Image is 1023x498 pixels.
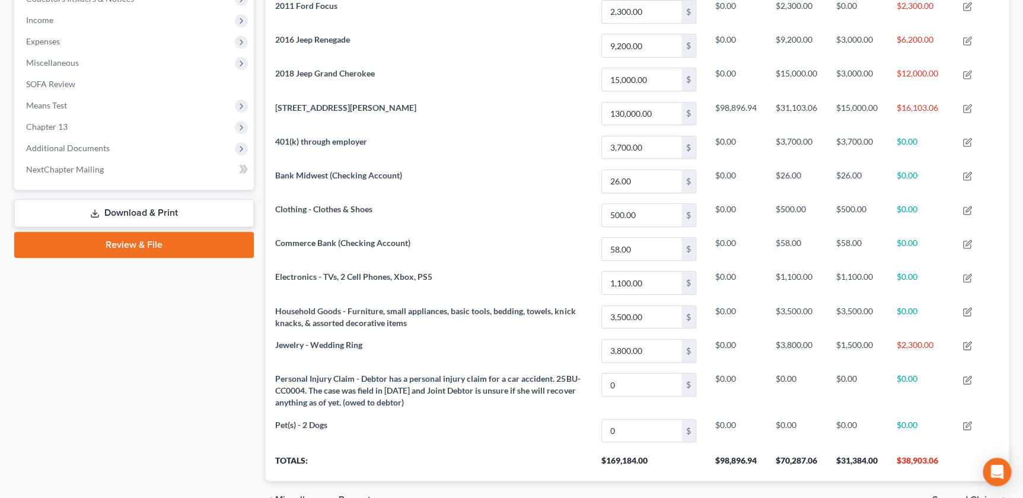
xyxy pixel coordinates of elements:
a: Review & File [14,232,254,258]
td: $3,000.00 [827,28,887,62]
td: $1,100.00 [827,266,887,300]
td: $500.00 [766,198,827,232]
input: 0.00 [602,204,681,226]
td: $0.00 [766,368,827,414]
span: 2018 Jeep Grand Cherokee [275,68,375,78]
div: $ [681,170,696,193]
input: 0.00 [602,1,681,23]
span: Miscellaneous [26,58,79,68]
input: 0.00 [602,34,681,57]
input: 0.00 [602,136,681,159]
td: $0.00 [887,414,953,448]
th: $38,903.06 [887,448,953,481]
td: $0.00 [706,164,766,198]
td: $12,000.00 [887,63,953,97]
div: $ [681,420,696,442]
td: $9,200.00 [766,28,827,62]
th: $70,287.06 [766,448,827,481]
a: NextChapter Mailing [17,159,254,180]
span: SOFA Review [26,79,75,89]
td: $6,200.00 [887,28,953,62]
td: $3,000.00 [827,63,887,97]
td: $0.00 [706,28,766,62]
td: $0.00 [706,266,766,300]
span: Pet(s) - 2 Dogs [275,420,327,430]
td: $3,700.00 [827,130,887,164]
div: $ [681,103,696,125]
td: $500.00 [827,198,887,232]
td: $58.00 [766,232,827,266]
span: Commerce Bank (Checking Account) [275,238,410,248]
td: $0.00 [887,232,953,266]
td: $15,000.00 [827,97,887,130]
span: Bank Midwest (Checking Account) [275,170,402,180]
td: $0.00 [706,232,766,266]
td: $0.00 [887,164,953,198]
td: $0.00 [706,198,766,232]
td: $0.00 [706,334,766,368]
span: Jewelry - Wedding Ring [275,340,362,350]
div: $ [681,373,696,396]
td: $98,896.94 [706,97,766,130]
td: $1,100.00 [766,266,827,300]
td: $31,103.06 [766,97,827,130]
input: 0.00 [602,103,681,125]
td: $15,000.00 [766,63,827,97]
input: 0.00 [602,170,681,193]
a: SOFA Review [17,74,254,95]
td: $0.00 [706,414,766,448]
td: $3,800.00 [766,334,827,368]
td: $0.00 [706,63,766,97]
div: $ [681,136,696,159]
td: $0.00 [706,130,766,164]
div: $ [681,238,696,260]
div: Open Intercom Messenger [983,458,1011,486]
td: $0.00 [887,130,953,164]
span: 2016 Jeep Renegade [275,34,350,44]
span: Chapter 13 [26,122,68,132]
th: $98,896.94 [706,448,766,481]
td: $0.00 [887,266,953,300]
span: [STREET_ADDRESS][PERSON_NAME] [275,103,416,113]
span: 2011 Ford Focus [275,1,337,11]
span: Personal Injury Claim - Debtor has a personal injury claim for a car accident. 25BU-CC0004. The c... [275,373,580,407]
th: $169,184.00 [592,448,706,481]
td: $2,300.00 [887,334,953,368]
td: $26.00 [827,164,887,198]
input: 0.00 [602,68,681,91]
td: $3,700.00 [766,130,827,164]
span: NextChapter Mailing [26,164,104,174]
div: $ [681,306,696,328]
span: Electronics - TVs, 2 Cell Phones, Xbox, PS5 [275,272,432,282]
td: $3,500.00 [766,300,827,334]
input: 0.00 [602,272,681,294]
td: $0.00 [887,368,953,414]
td: $0.00 [706,300,766,334]
span: Means Test [26,100,67,110]
input: 0.00 [602,340,681,362]
td: $16,103.06 [887,97,953,130]
div: $ [681,340,696,362]
div: $ [681,272,696,294]
td: $0.00 [827,414,887,448]
input: 0.00 [602,420,681,442]
a: Download & Print [14,199,254,227]
span: Clothing - Clothes & Shoes [275,204,372,214]
input: 0.00 [602,238,681,260]
td: $58.00 [827,232,887,266]
span: 401(k) through employer [275,136,367,146]
span: Household Goods - Furniture, small appliances, basic tools, bedding, towels, knick knacks, & asso... [275,306,575,328]
span: Expenses [26,36,60,46]
td: $1,500.00 [827,334,887,368]
div: $ [681,1,696,23]
th: $31,384.00 [827,448,887,481]
td: $26.00 [766,164,827,198]
td: $0.00 [766,414,827,448]
input: 0.00 [602,373,681,396]
td: $0.00 [827,368,887,414]
td: $0.00 [887,300,953,334]
div: $ [681,34,696,57]
span: Additional Documents [26,143,110,153]
div: $ [681,68,696,91]
th: Totals: [266,448,592,481]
